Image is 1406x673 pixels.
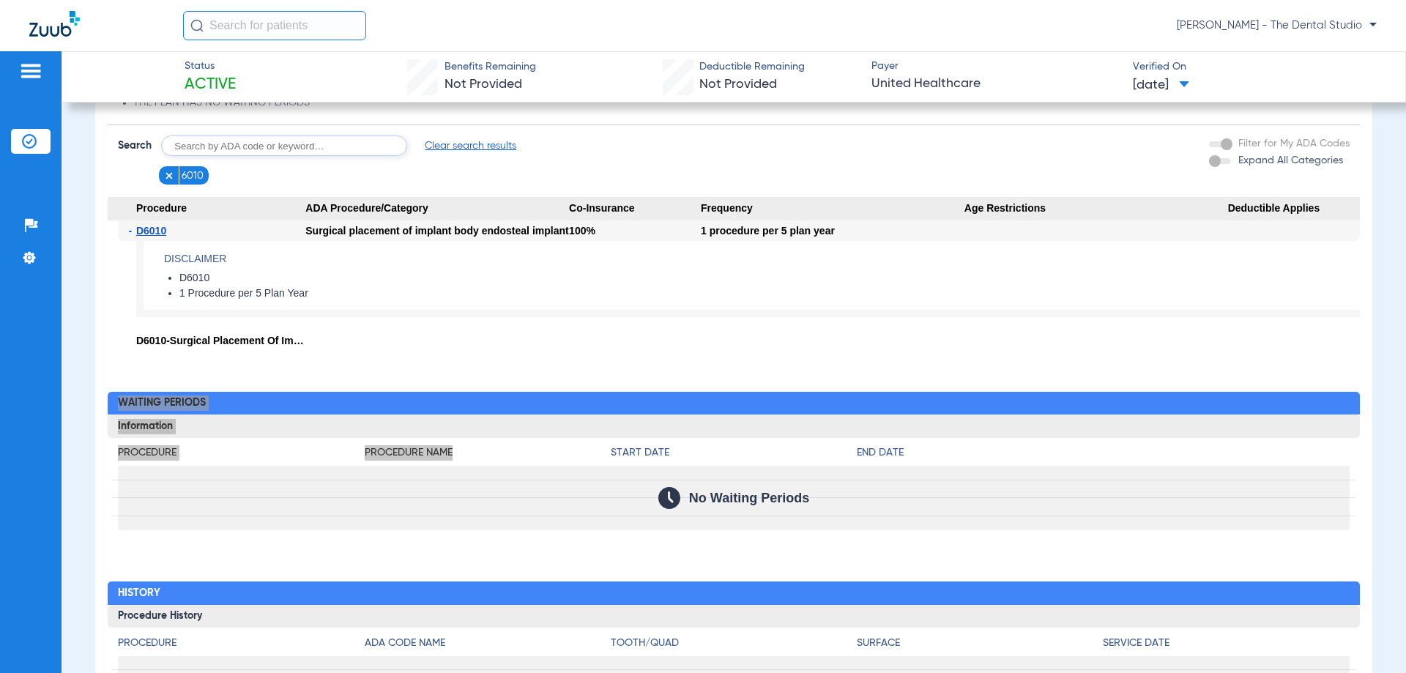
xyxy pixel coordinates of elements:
h4: Start Date [611,445,857,461]
div: Surgical placement of implant body endosteal implant [305,220,569,241]
h4: Surface [857,636,1103,651]
app-breakdown-title: Surface [857,636,1103,656]
span: Search [118,138,152,153]
span: Verified On [1133,59,1382,75]
h4: Procedure [118,636,364,651]
span: D6010-Surgical Placement Of Implant Body ( Endosteal) [136,335,408,346]
h4: Procedure Name [365,445,611,461]
iframe: Chat Widget [1078,84,1406,673]
span: No Waiting Periods [689,491,809,505]
span: Active [185,75,236,95]
span: Benefits Remaining [445,59,536,75]
li: THE PLAN HAS NO WAITING PERIODS [133,97,1349,110]
img: Search Icon [190,19,204,32]
app-breakdown-title: Procedure [118,636,364,656]
div: 1 procedure per 5 plan year [701,220,964,241]
span: 6010 [182,168,204,183]
span: - [128,220,136,241]
span: Payer [871,59,1120,74]
img: Zuub Logo [29,11,80,37]
img: x.svg [164,171,174,181]
div: 100% [569,220,701,241]
span: Clear search results [425,138,516,153]
input: Search for patients [183,11,366,40]
span: Procedure [108,197,305,220]
app-breakdown-title: Start Date [611,445,857,466]
input: Search by ADA code or keyword… [161,135,407,156]
h4: End Date [857,445,1349,461]
span: [DATE] [1133,76,1189,94]
span: [PERSON_NAME] - The Dental Studio [1177,18,1377,33]
span: Not Provided [445,78,522,91]
li: D6010 [179,272,1360,285]
h4: Procedure [118,445,364,461]
app-breakdown-title: End Date [857,445,1349,466]
app-breakdown-title: Procedure Name [365,445,611,466]
h4: Disclaimer [164,251,1360,267]
img: Calendar [658,487,680,509]
img: hamburger-icon [19,62,42,80]
span: Age Restrictions [964,197,1228,220]
app-breakdown-title: Tooth/Quad [611,636,857,656]
h3: Information [108,414,1359,438]
li: 1 Procedure per 5 Plan Year [179,287,1360,300]
span: ADA Procedure/Category [305,197,569,220]
app-breakdown-title: Procedure [118,445,364,466]
span: Status [185,59,236,74]
span: Co-Insurance [569,197,701,220]
h2: History [108,581,1359,605]
span: D6010 [136,225,166,237]
h2: Waiting Periods [108,392,1359,415]
h4: Tooth/Quad [611,636,857,651]
h3: Procedure History [108,605,1359,628]
app-breakdown-title: ADA Code Name [365,636,611,656]
h4: ADA Code Name [365,636,611,651]
span: United Healthcare [871,75,1120,93]
span: Deductible Remaining [699,59,805,75]
span: Not Provided [699,78,777,91]
span: Frequency [701,197,964,220]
